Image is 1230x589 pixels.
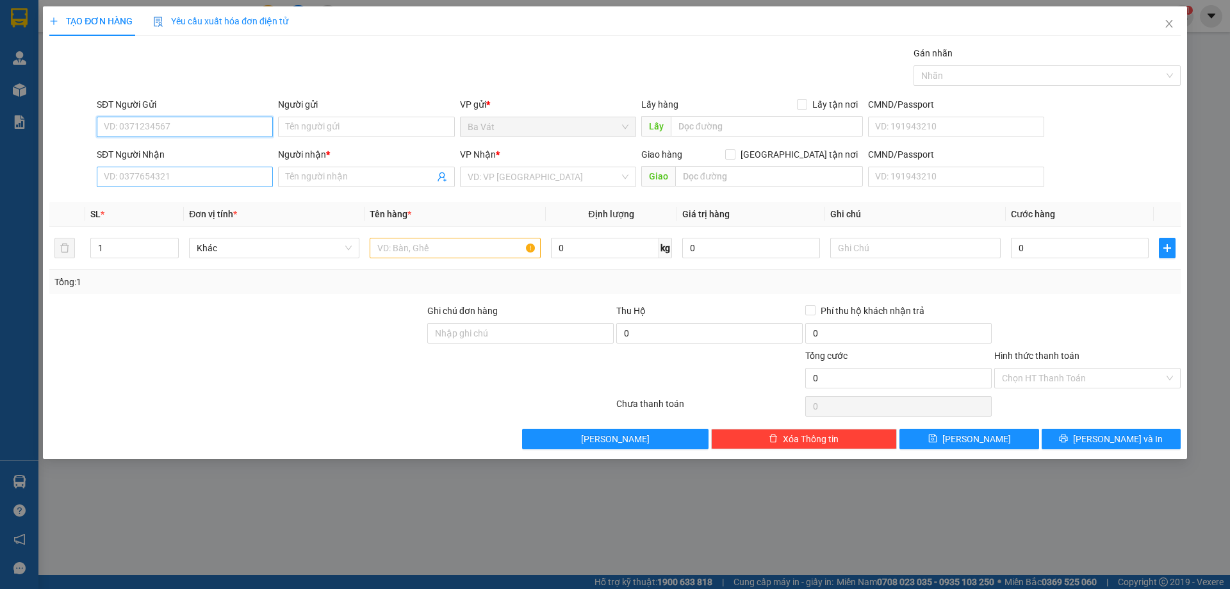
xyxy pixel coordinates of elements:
span: Đơn vị tính [189,209,237,219]
span: Thu Hộ [616,306,646,316]
span: Lấy hàng [641,99,678,110]
span: close [1164,19,1174,29]
div: Chưa thanh toán [615,397,804,419]
span: [PERSON_NAME] [581,432,650,446]
span: Khác [197,238,352,258]
span: plus [1160,243,1175,253]
span: TẠO ĐƠN HÀNG [49,16,133,26]
button: Close [1151,6,1187,42]
button: plus [1159,238,1176,258]
label: Gán nhãn [914,48,953,58]
span: Lấy [641,116,671,137]
input: 0 [682,238,820,258]
button: deleteXóa Thông tin [711,429,898,449]
div: SĐT Người Nhận [97,147,273,162]
span: VP Nhận [460,149,496,160]
span: Xóa Thông tin [783,432,839,446]
input: Ghi Chú [830,238,1001,258]
span: printer [1059,434,1068,444]
label: Hình thức thanh toán [994,351,1079,361]
input: Dọc đường [671,116,863,137]
input: Ghi chú đơn hàng [427,323,614,344]
button: save[PERSON_NAME] [899,429,1038,449]
span: Yêu cầu xuất hóa đơn điện tử [153,16,288,26]
span: Tên hàng [370,209,411,219]
span: plus [49,17,58,26]
span: Phí thu hộ khách nhận trả [816,304,930,318]
div: CMND/Passport [868,147,1044,162]
div: CMND/Passport [868,97,1044,112]
input: VD: Bàn, Ghế [370,238,540,258]
span: [PERSON_NAME] [942,432,1011,446]
span: delete [769,434,778,444]
span: SL [90,209,101,219]
span: Giá trị hàng [682,209,730,219]
span: user-add [437,172,447,182]
span: Lấy tận nơi [807,97,863,112]
span: save [928,434,937,444]
input: Dọc đường [675,166,863,187]
button: [PERSON_NAME] [522,429,709,449]
span: Định lượng [589,209,634,219]
div: Người gửi [278,97,454,112]
span: Ba Vát [468,117,628,137]
th: Ghi chú [825,202,1006,227]
span: Giao [641,166,675,187]
button: printer[PERSON_NAME] và In [1042,429,1181,449]
label: Ghi chú đơn hàng [427,306,498,316]
span: [PERSON_NAME] và In [1073,432,1163,446]
button: delete [54,238,75,258]
div: VP gửi [460,97,636,112]
span: kg [659,238,672,258]
span: Cước hàng [1011,209,1055,219]
span: [GEOGRAPHIC_DATA] tận nơi [735,147,863,162]
img: icon [153,17,163,27]
div: SĐT Người Gửi [97,97,273,112]
div: Tổng: 1 [54,275,475,289]
span: Tổng cước [805,351,848,361]
div: Người nhận [278,147,454,162]
span: Giao hàng [641,149,682,160]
